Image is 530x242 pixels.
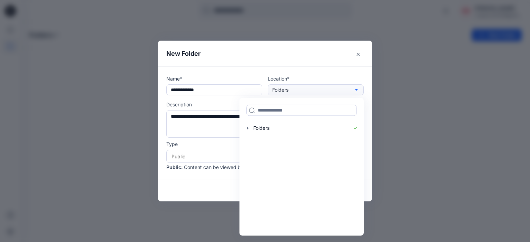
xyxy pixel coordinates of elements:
div: Public [171,153,350,160]
p: Folders [272,86,288,94]
button: Folders [268,84,364,95]
p: Location* [268,75,364,82]
p: Public : [166,164,183,171]
p: Name* [166,75,262,82]
p: Content can be viewed by anyone with a link. [184,164,287,171]
button: Close [353,49,364,60]
header: New Folder [158,41,372,66]
p: Type [166,140,364,148]
p: Description [166,101,364,108]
